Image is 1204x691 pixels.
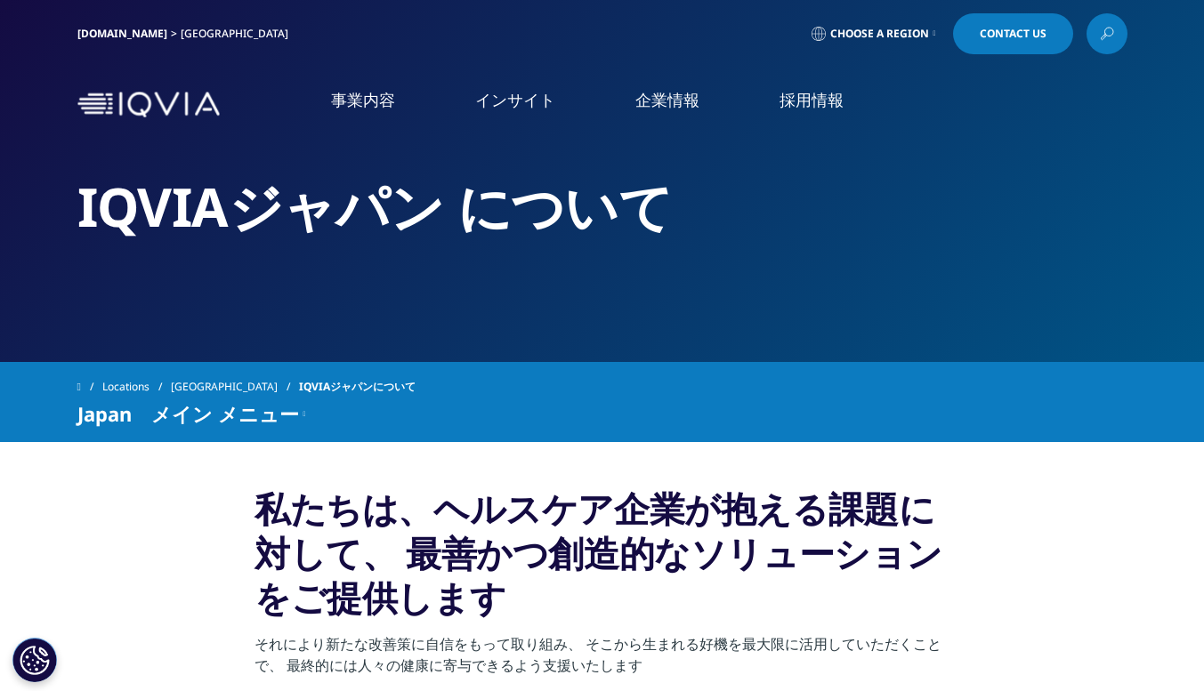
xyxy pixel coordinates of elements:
[830,27,929,41] span: Choose a Region
[780,89,844,111] a: 採用情報
[77,26,167,41] a: [DOMAIN_NAME]
[331,89,395,111] a: 事業内容
[980,28,1046,39] span: Contact Us
[475,89,555,111] a: インサイト
[171,371,299,403] a: [GEOGRAPHIC_DATA]
[953,13,1073,54] a: Contact Us
[227,62,1127,147] nav: Primary
[299,371,416,403] span: IQVIAジャパンについて
[12,638,57,682] button: Cookie 設定
[635,89,699,111] a: 企業情報
[77,403,299,424] span: Japan メイン メニュー
[181,27,295,41] div: [GEOGRAPHIC_DATA]
[255,633,949,687] p: それにより新たな改善策に自信をもって取り組み、 そこから生まれる好機を最大限に活用していただくことで、 最終的には人々の健康に寄与できるよう支援いたします
[255,486,949,633] h3: 私たちは、ヘルスケア企業が抱える課題に対して、 最善かつ創造的なソリューションをご提供します
[102,371,171,403] a: Locations
[77,173,1127,240] h2: IQVIAジャパン について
